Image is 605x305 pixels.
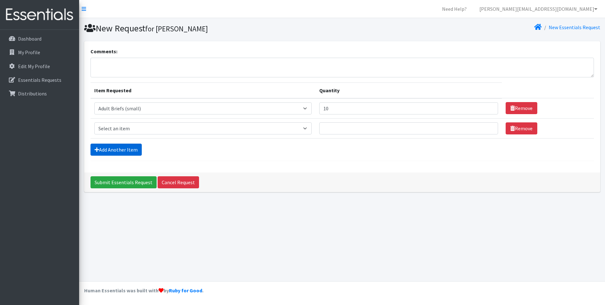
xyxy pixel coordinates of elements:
[158,176,199,188] a: Cancel Request
[3,60,77,73] a: Edit My Profile
[549,24,600,30] a: New Essentials Request
[145,24,208,33] small: for [PERSON_NAME]
[315,82,502,98] th: Quantity
[84,287,203,294] strong: Human Essentials was built with by .
[90,176,157,188] input: Submit Essentials Request
[3,74,77,86] a: Essentials Requests
[3,87,77,100] a: Distributions
[474,3,602,15] a: [PERSON_NAME][EMAIL_ADDRESS][DOMAIN_NAME]
[18,49,40,55] p: My Profile
[18,90,47,97] p: Distributions
[90,82,315,98] th: Item Requested
[506,102,537,114] a: Remove
[3,32,77,45] a: Dashboard
[506,122,537,134] a: Remove
[3,46,77,59] a: My Profile
[437,3,472,15] a: Need Help?
[18,36,41,42] p: Dashboard
[84,23,340,34] h1: New Request
[169,287,202,294] a: Ruby for Good
[90,48,117,55] label: Comments:
[18,77,61,83] p: Essentials Requests
[18,63,50,69] p: Edit My Profile
[90,144,142,156] a: Add Another Item
[3,4,77,25] img: HumanEssentials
